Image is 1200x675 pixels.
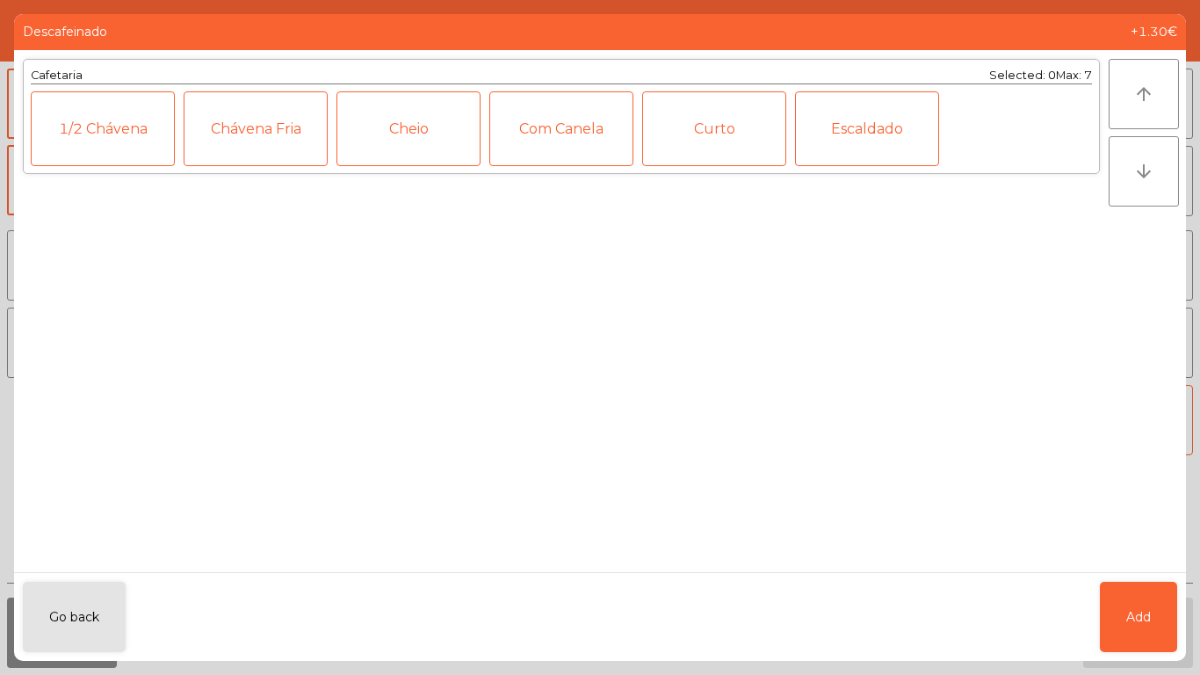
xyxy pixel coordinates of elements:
[1131,23,1177,41] span: +1.30€
[31,91,175,166] div: 1/2 Chávena
[184,91,328,166] div: Chávena Fria
[1056,69,1092,82] span: Max: 7
[31,67,83,83] div: Cafetaria
[1100,582,1177,652] button: Add
[1109,136,1179,207] button: arrow_downward
[795,91,939,166] div: Escaldado
[1126,608,1151,627] span: Add
[23,582,126,652] button: Go back
[23,23,107,41] span: Descafeinado
[1133,83,1154,105] i: arrow_upward
[1133,161,1154,182] i: arrow_downward
[989,69,1056,82] span: Selected: 0
[1109,59,1179,129] button: arrow_upward
[489,91,633,166] div: Com Canela
[336,91,481,166] div: Cheio
[642,91,786,166] div: Curto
